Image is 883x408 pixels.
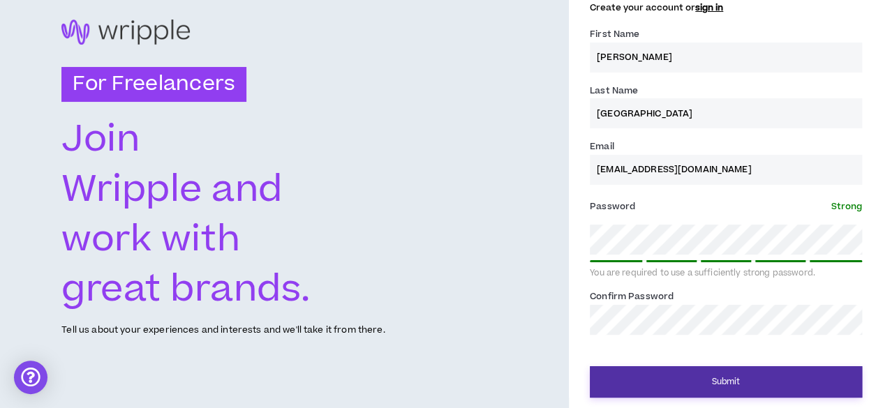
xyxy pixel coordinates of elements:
[590,268,862,279] div: You are required to use a sufficiently strong password.
[61,213,242,265] text: work with
[590,98,862,128] input: Last name
[590,3,862,13] h5: Create your account or
[14,361,47,394] div: Open Intercom Messenger
[831,200,862,213] span: Strong
[590,155,862,185] input: Enter Email
[61,114,140,165] text: Join
[590,135,614,158] label: Email
[590,43,862,73] input: First name
[61,264,311,315] text: great brands.
[590,200,635,213] span: Password
[590,285,674,308] label: Confirm Password
[695,1,723,14] a: sign in
[61,324,385,337] p: Tell us about your experiences and interests and we'll take it from there.
[590,366,862,398] button: Submit
[590,80,638,102] label: Last Name
[590,23,639,45] label: First Name
[61,164,283,216] text: Wripple and
[61,67,246,102] h3: For Freelancers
